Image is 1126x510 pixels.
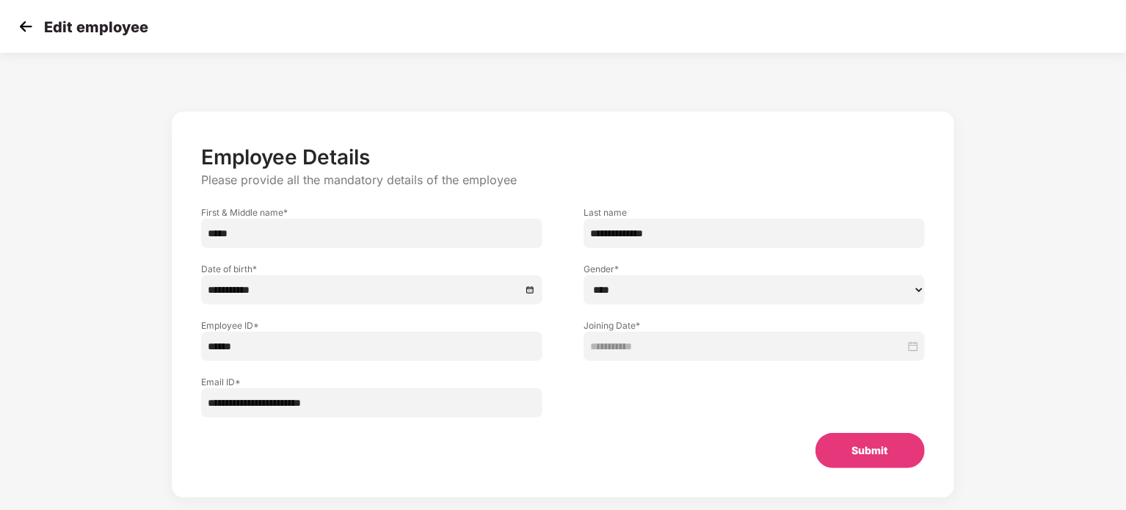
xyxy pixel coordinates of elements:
label: Email ID [201,376,542,388]
label: Employee ID [201,319,542,332]
p: Please provide all the mandatory details of the employee [201,172,924,188]
label: First & Middle name [201,206,542,219]
p: Employee Details [201,145,924,170]
button: Submit [816,433,925,468]
img: svg+xml;base64,PHN2ZyB4bWxucz0iaHR0cDovL3d3dy53My5vcmcvMjAwMC9zdmciIHdpZHRoPSIzMCIgaGVpZ2h0PSIzMC... [15,15,37,37]
label: Gender [584,263,925,275]
label: Joining Date [584,319,925,332]
label: Last name [584,206,925,219]
p: Edit employee [44,18,148,36]
label: Date of birth [201,263,542,275]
